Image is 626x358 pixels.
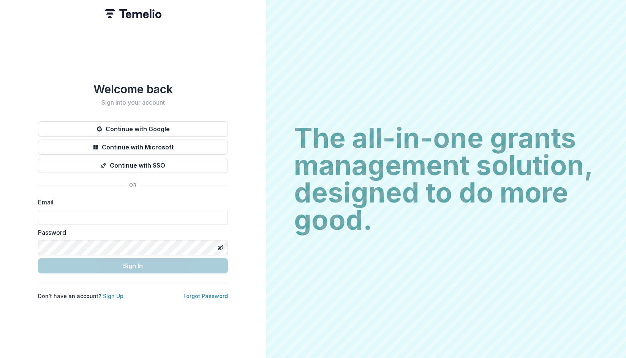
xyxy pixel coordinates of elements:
button: Sign In [38,258,228,273]
img: Temelio [104,9,161,18]
label: Password [38,228,223,237]
h2: Sign into your account [38,99,228,106]
a: Forgot Password [183,293,228,299]
a: Sign Up [103,293,123,299]
button: Continue with Microsoft [38,140,228,155]
label: Email [38,198,223,207]
h1: Welcome back [38,82,228,96]
button: Continue with SSO [38,158,228,173]
button: Continue with Google [38,121,228,137]
p: Don't have an account? [38,292,123,300]
button: Toggle password visibility [214,242,226,254]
